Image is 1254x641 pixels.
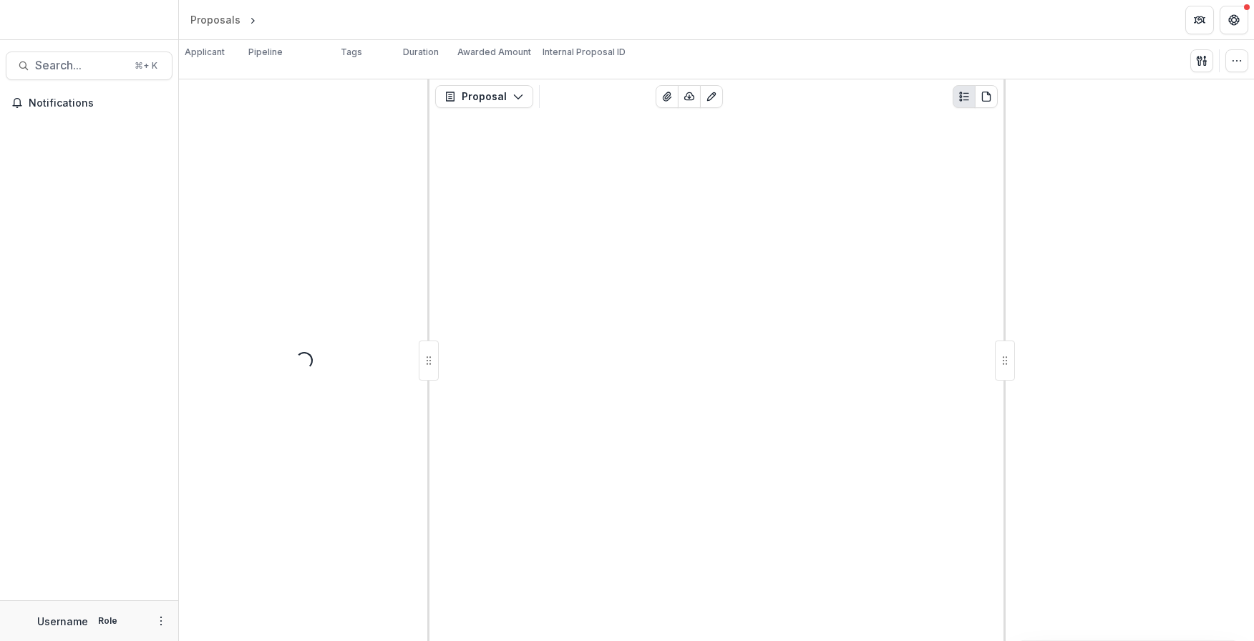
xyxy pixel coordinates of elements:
p: Pipeline [248,46,283,59]
div: Proposals [190,12,240,27]
button: Get Help [1220,6,1248,34]
button: PDF view [975,85,998,108]
p: Internal Proposal ID [543,46,626,59]
button: Plaintext view [953,85,976,108]
p: Tags [341,46,362,59]
div: ⌘ + K [132,58,160,74]
p: Applicant [185,46,225,59]
button: Notifications [6,92,172,114]
p: Duration [403,46,439,59]
nav: breadcrumb [185,9,320,30]
span: Notifications [29,97,167,109]
button: View Attached Files [656,85,679,108]
span: Search... [35,59,126,72]
button: Proposal [435,85,533,108]
button: More [152,612,170,630]
p: Awarded Amount [457,46,531,59]
button: Partners [1185,6,1214,34]
a: Proposals [185,9,246,30]
button: Search... [6,52,172,80]
p: Username [37,614,88,629]
button: Edit as form [700,85,723,108]
p: Role [94,615,122,627]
